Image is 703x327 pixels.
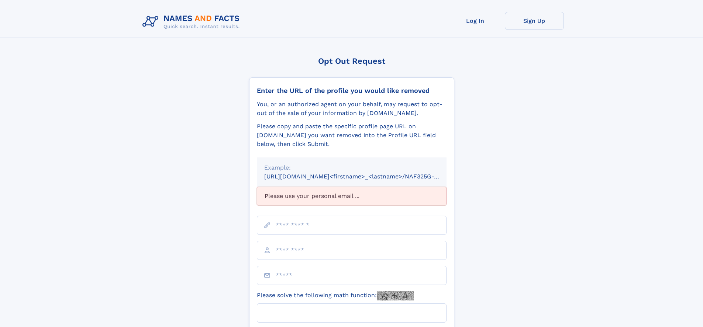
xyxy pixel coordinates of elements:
a: Sign Up [505,12,564,30]
div: Opt Out Request [249,56,454,66]
div: Please copy and paste the specific profile page URL on [DOMAIN_NAME] you want removed into the Pr... [257,122,447,149]
div: Enter the URL of the profile you would like removed [257,87,447,95]
div: You, or an authorized agent on your behalf, may request to opt-out of the sale of your informatio... [257,100,447,118]
a: Log In [446,12,505,30]
small: [URL][DOMAIN_NAME]<firstname>_<lastname>/NAF325G-xxxxxxxx [264,173,461,180]
div: Example: [264,163,439,172]
div: Please use your personal email ... [257,187,447,205]
img: Logo Names and Facts [139,12,246,32]
label: Please solve the following math function: [257,291,414,300]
